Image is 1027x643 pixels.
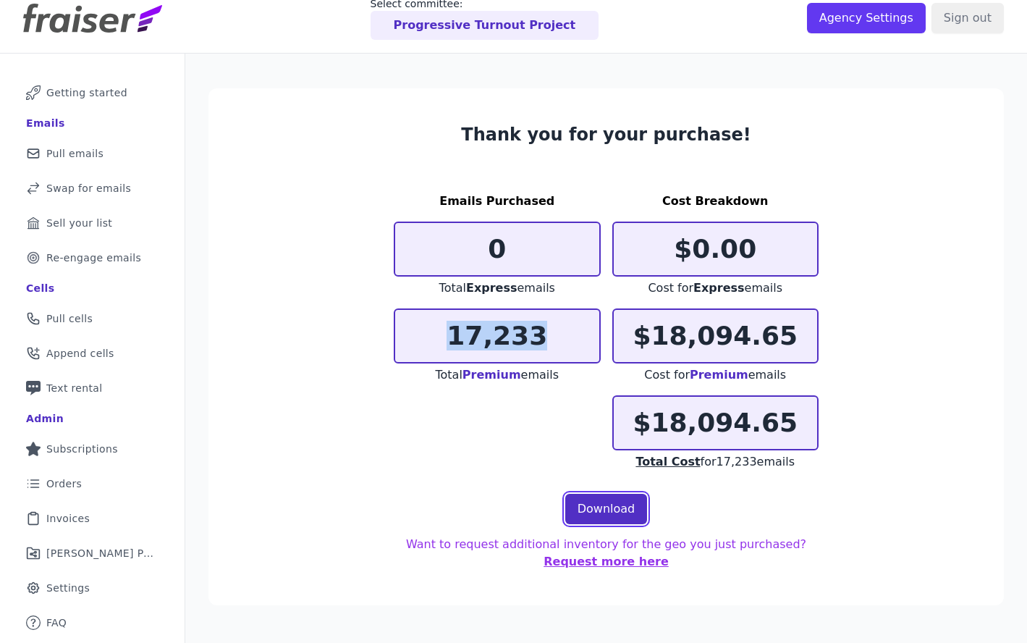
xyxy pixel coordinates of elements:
[690,368,748,382] span: Premium
[544,553,669,571] button: Request more here
[46,581,90,595] span: Settings
[648,281,782,295] span: Cost for emails
[693,281,745,295] span: Express
[12,242,173,274] a: Re-engage emails
[46,311,93,326] span: Pull cells
[12,537,173,569] a: [PERSON_NAME] Performance
[614,321,818,350] p: $18,094.65
[46,546,156,560] span: [PERSON_NAME] Performance
[12,303,173,335] a: Pull cells
[12,433,173,465] a: Subscriptions
[12,607,173,639] a: FAQ
[46,216,112,230] span: Sell your list
[614,235,818,264] p: $0.00
[565,494,648,524] a: Download
[394,123,819,146] h3: Thank you for your purchase!
[12,77,173,109] a: Getting started
[394,17,576,34] p: Progressive Turnout Project
[635,455,795,468] span: for 17,233 emails
[12,372,173,404] a: Text rental
[46,615,67,630] span: FAQ
[23,4,162,33] img: Fraiser Logo
[46,346,114,361] span: Append cells
[612,193,819,210] h3: Cost Breakdown
[46,251,141,265] span: Re-engage emails
[435,368,559,382] span: Total emails
[12,207,173,239] a: Sell your list
[12,337,173,369] a: Append cells
[12,138,173,169] a: Pull emails
[26,116,65,130] div: Emails
[46,511,90,526] span: Invoices
[466,281,517,295] span: Express
[12,468,173,500] a: Orders
[46,442,118,456] span: Subscriptions
[644,368,786,382] span: Cost for emails
[46,146,103,161] span: Pull emails
[395,235,599,264] p: 0
[807,3,926,33] input: Agency Settings
[46,181,131,196] span: Swap for emails
[46,85,127,100] span: Getting started
[462,368,521,382] span: Premium
[12,172,173,204] a: Swap for emails
[395,321,599,350] p: 17,233
[614,408,818,437] p: $18,094.65
[394,193,601,210] h3: Emails Purchased
[394,536,819,571] p: Want to request additional inventory for the geo you just purchased?
[26,281,54,295] div: Cells
[26,411,64,426] div: Admin
[931,3,1004,33] input: Sign out
[46,381,103,395] span: Text rental
[12,503,173,534] a: Invoices
[46,476,82,491] span: Orders
[439,281,555,295] span: Total emails
[12,572,173,604] a: Settings
[635,455,700,468] span: Total Cost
